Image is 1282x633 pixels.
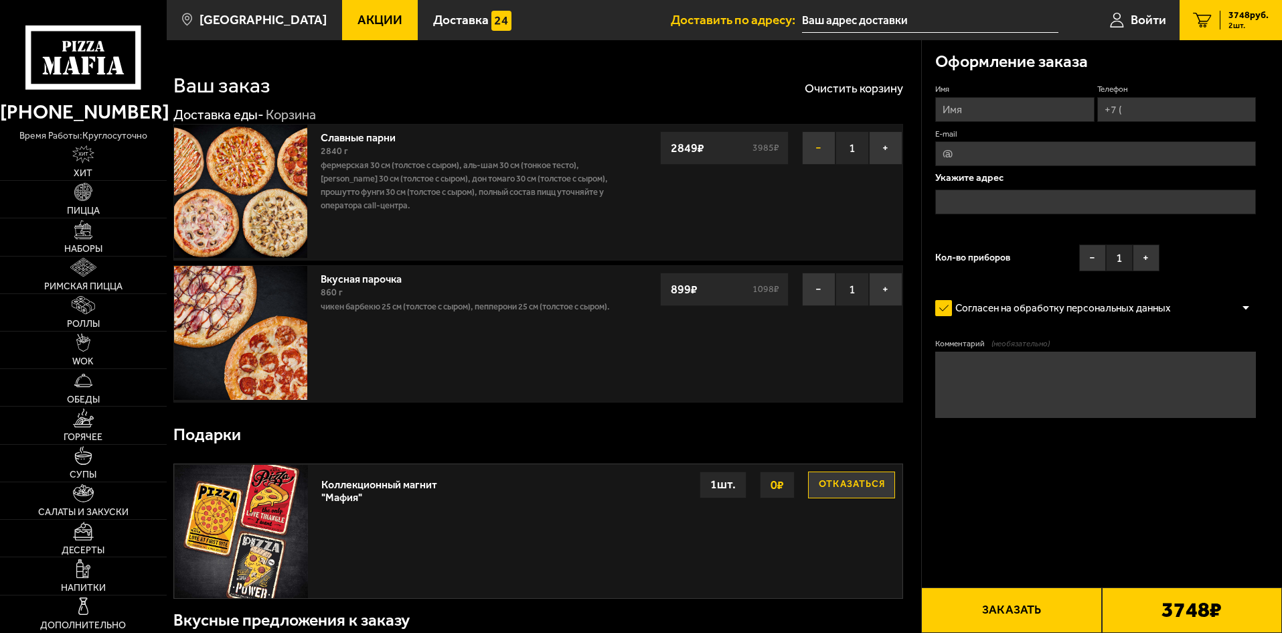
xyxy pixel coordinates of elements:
[1097,97,1256,122] input: +7 (
[40,621,126,630] span: Дополнительно
[1097,84,1256,95] label: Телефон
[173,107,264,123] a: Доставка еды-
[357,13,402,26] span: Акции
[750,143,781,153] s: 3985 ₽
[700,472,746,498] div: 1 шт.
[667,135,708,161] strong: 2849 ₽
[38,508,129,517] span: Салаты и закуски
[935,295,1184,322] label: Согласен на обработку персональных данных
[173,612,410,629] h3: Вкусные предложения к заказу
[174,464,902,598] a: Коллекционный магнит "Мафия"Отказаться0₽1шт.
[991,338,1050,350] span: (необязательно)
[321,145,348,157] span: 2840 г
[671,13,802,26] span: Доставить по адресу:
[835,131,869,165] span: 1
[67,206,100,216] span: Пицца
[935,129,1256,140] label: E-mail
[321,287,343,298] span: 860 г
[321,300,618,313] p: Чикен Барбекю 25 см (толстое с сыром), Пепперони 25 см (толстое с сыром).
[802,131,835,165] button: −
[62,546,104,555] span: Десерты
[667,277,701,302] strong: 899 ₽
[1228,11,1269,20] span: 3748 руб.
[808,472,895,498] button: Отказаться
[935,173,1256,183] p: Укажите адрес
[173,427,241,443] h3: Подарки
[67,395,100,405] span: Обеды
[321,159,618,212] p: Фермерская 30 см (толстое с сыром), Аль-Шам 30 см (тонкое тесто), [PERSON_NAME] 30 см (толстое с ...
[321,127,409,144] a: Славные парни
[1228,21,1269,29] span: 2 шт.
[935,97,1094,122] input: Имя
[61,583,106,593] span: Напитки
[433,13,489,26] span: Доставка
[935,84,1094,95] label: Имя
[67,320,100,329] span: Роллы
[173,75,270,96] h1: Ваш заказ
[869,131,902,165] button: +
[750,285,781,294] s: 1098 ₽
[767,472,787,498] strong: 0 ₽
[1133,244,1159,271] button: +
[869,273,902,306] button: +
[921,587,1101,633] button: Заказать
[935,54,1088,70] h3: Оформление заказа
[266,107,316,124] div: Корзина
[199,13,327,26] span: [GEOGRAPHIC_DATA]
[1161,600,1222,621] b: 3748 ₽
[321,472,446,504] div: Коллекционный магнит "Мафия"
[64,244,102,254] span: Наборы
[802,273,835,306] button: −
[321,269,415,285] a: Вкусная парочка
[44,282,123,291] span: Римская пицца
[70,470,96,480] span: Супы
[72,357,94,366] span: WOK
[802,8,1058,33] input: Ваш адрес доставки
[64,433,102,442] span: Горячее
[935,338,1256,350] label: Комментарий
[805,82,903,94] button: Очистить корзину
[74,169,92,178] span: Хит
[491,11,511,31] img: 15daf4d41897b9f0e9f617042186c801.svg
[935,141,1256,166] input: @
[835,273,869,306] span: 1
[1131,13,1166,26] span: Войти
[1106,244,1133,271] span: 1
[935,253,1010,263] span: Кол-во приборов
[1079,244,1106,271] button: −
